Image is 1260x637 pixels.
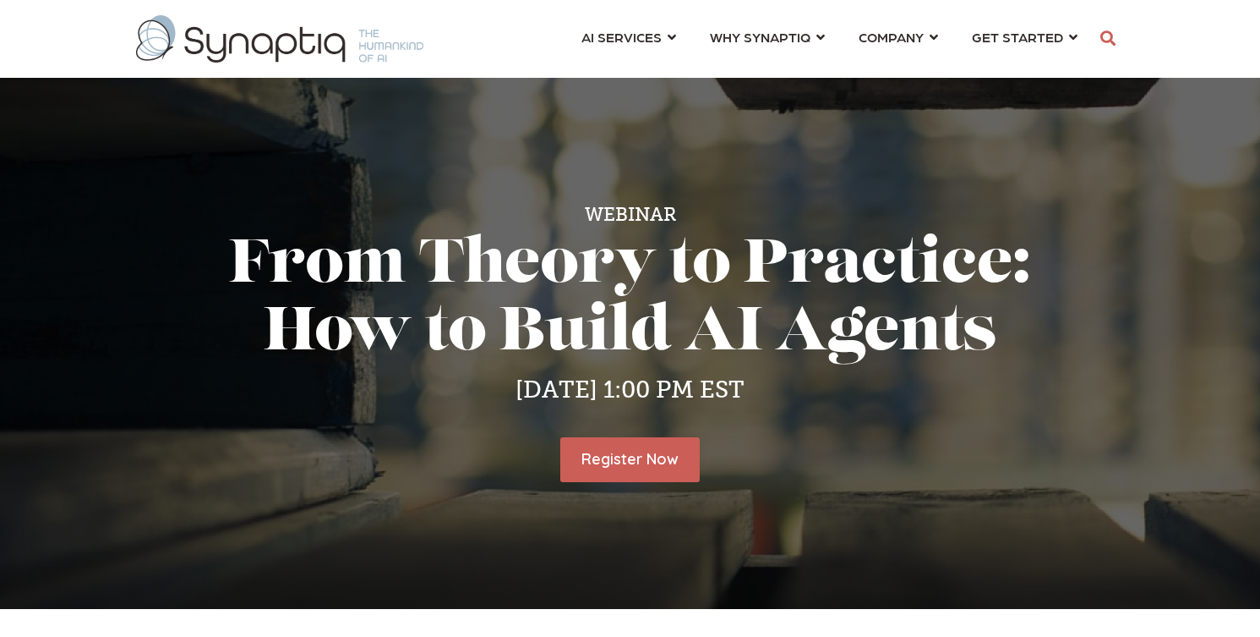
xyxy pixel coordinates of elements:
span: GET STARTED [972,25,1063,48]
nav: menu [565,8,1094,69]
span: AI SERVICES [581,25,662,48]
h1: From Theory to Practice: How to Build AI Agents [161,233,1099,367]
a: WHY SYNAPTIQ [710,21,825,52]
a: COMPANY [859,21,938,52]
span: COMPANY [859,25,924,48]
span: WHY SYNAPTIQ [710,25,810,48]
a: GET STARTED [972,21,1077,52]
a: Register Now [560,437,700,482]
h4: [DATE] 1:00 PM EST [161,376,1099,404]
img: synaptiq logo-1 [136,15,423,63]
a: AI SERVICES [581,21,676,52]
h5: Webinar [161,204,1099,226]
